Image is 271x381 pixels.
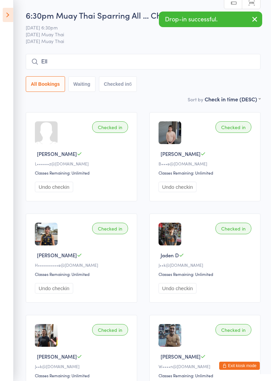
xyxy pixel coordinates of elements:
div: Classes Remaining: Unlimited [159,373,254,378]
div: J••k@[DOMAIN_NAME] [159,262,254,268]
span: [PERSON_NAME] [37,252,77,259]
div: Check in time (DESC) [205,95,260,103]
button: Checked in6 [99,76,137,92]
div: Classes Remaining: Unlimited [159,271,254,277]
span: [DATE] 6:30pm [26,24,250,31]
img: image1698650851.png [159,121,181,144]
div: Checked in [215,121,251,133]
div: Checked in [92,223,128,234]
button: Waiting [68,76,96,92]
div: Classes Remaining: Unlimited [35,170,130,176]
div: Classes Remaining: Unlimited [35,373,130,378]
div: L••••••z@[DOMAIN_NAME] [35,161,130,166]
span: Jaden D [161,252,179,259]
div: J••k@[DOMAIN_NAME] [35,363,130,369]
button: All Bookings [26,76,65,92]
label: Sort by [188,96,203,103]
button: Exit kiosk mode [219,362,260,370]
span: [PERSON_NAME] [161,353,201,360]
button: Undo checkin [35,182,73,192]
button: Undo checkin [159,182,197,192]
input: Search [26,54,260,69]
img: image1756196554.png [35,324,58,347]
div: 6 [129,81,132,87]
img: image1708497636.png [159,324,181,347]
span: [DATE] Muay Thai [26,38,260,44]
img: image1698130748.png [35,223,58,245]
span: [PERSON_NAME] [37,150,77,157]
div: Drop-in successful. [159,12,262,27]
h2: 6:30pm Muay Thai Sparring All … Check-in [26,9,260,21]
span: [PERSON_NAME] [161,150,201,157]
div: Checked in [92,121,128,133]
div: H••••••••••e@[DOMAIN_NAME] [35,262,130,268]
div: Checked in [215,223,251,234]
div: W••••n@[DOMAIN_NAME] [159,363,254,369]
div: Checked in [92,324,128,336]
img: image1739777098.png [159,223,181,245]
button: Undo checkin [159,283,197,294]
div: Classes Remaining: Unlimited [35,271,130,277]
div: B•••e@[DOMAIN_NAME] [159,161,254,166]
div: Classes Remaining: Unlimited [159,170,254,176]
div: Checked in [215,324,251,336]
span: [DATE] Muay Thai [26,31,250,38]
span: [PERSON_NAME] [37,353,77,360]
button: Undo checkin [35,283,73,294]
